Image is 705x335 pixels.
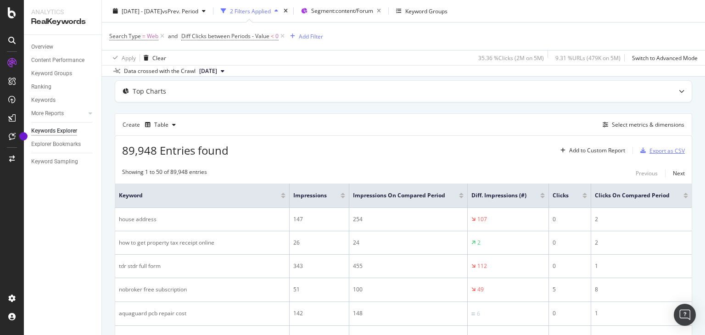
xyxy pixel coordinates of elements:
[31,126,77,136] div: Keywords Explorer
[122,143,229,158] span: 89,948 Entries found
[636,168,658,179] button: Previous
[595,262,688,270] div: 1
[31,69,95,78] a: Keyword Groups
[119,191,267,200] span: Keyword
[271,32,274,40] span: <
[471,313,475,315] img: Equal
[553,191,569,200] span: Clicks
[31,56,84,65] div: Content Performance
[477,239,481,247] div: 2
[122,168,207,179] div: Showing 1 to 50 of 89,948 entries
[293,191,327,200] span: Impressions
[31,7,94,17] div: Analytics
[595,215,688,223] div: 2
[152,54,166,61] div: Clear
[140,50,166,65] button: Clear
[353,239,464,247] div: 24
[217,4,282,18] button: 2 Filters Applied
[293,309,345,318] div: 142
[154,122,168,128] div: Table
[553,309,587,318] div: 0
[595,285,688,294] div: 8
[311,7,373,15] span: Segment: content/Forum
[31,140,95,149] a: Explorer Bookmarks
[119,262,285,270] div: tdr stdr full form
[19,132,28,140] div: Tooltip anchor
[637,143,685,158] button: Export as CSV
[31,109,86,118] a: More Reports
[31,126,95,136] a: Keywords Explorer
[293,239,345,247] div: 26
[353,191,445,200] span: Impressions On Compared Period
[31,82,51,92] div: Ranking
[477,262,487,270] div: 112
[282,6,290,16] div: times
[553,239,587,247] div: 0
[31,140,81,149] div: Explorer Bookmarks
[595,309,688,318] div: 1
[632,54,698,61] div: Switch to Advanced Mode
[181,32,269,40] span: Diff Clicks between Periods - Value
[31,69,72,78] div: Keyword Groups
[478,54,544,61] div: 35.36 % Clicks ( 2M on 5M )
[119,309,285,318] div: aquaguard pcb repair cost
[230,7,271,15] div: 2 Filters Applied
[31,95,95,105] a: Keywords
[293,285,345,294] div: 51
[31,17,94,27] div: RealKeywords
[553,215,587,223] div: 0
[353,285,464,294] div: 100
[109,32,141,40] span: Search Type
[353,215,464,223] div: 254
[353,309,464,318] div: 148
[293,215,345,223] div: 147
[636,169,658,177] div: Previous
[124,67,196,75] div: Data crossed with the Crawl
[674,304,696,326] div: Open Intercom Messenger
[286,31,323,42] button: Add Filter
[595,239,688,247] div: 2
[569,148,625,153] div: Add to Custom Report
[31,157,78,167] div: Keyword Sampling
[553,285,587,294] div: 5
[31,42,53,52] div: Overview
[122,7,162,15] span: [DATE] - [DATE]
[168,32,178,40] div: and
[673,169,685,177] div: Next
[109,4,209,18] button: [DATE] - [DATE]vsPrev. Period
[141,117,179,132] button: Table
[649,147,685,155] div: Export as CSV
[147,30,158,43] span: Web
[555,54,621,61] div: 9.31 % URLs ( 479K on 5M )
[599,119,684,130] button: Select metrics & dimensions
[392,4,451,18] button: Keyword Groups
[31,109,64,118] div: More Reports
[31,42,95,52] a: Overview
[31,95,56,105] div: Keywords
[119,285,285,294] div: nobroker free subscription
[477,285,484,294] div: 49
[557,143,625,158] button: Add to Custom Report
[31,56,95,65] a: Content Performance
[628,50,698,65] button: Switch to Advanced Mode
[199,67,217,75] span: 2025 Aug. 4th
[31,157,95,167] a: Keyword Sampling
[477,215,487,223] div: 107
[353,262,464,270] div: 455
[553,262,587,270] div: 0
[31,82,95,92] a: Ranking
[119,239,285,247] div: how to get property tax receipt online
[275,30,279,43] span: 0
[196,66,228,77] button: [DATE]
[673,168,685,179] button: Next
[471,191,526,200] span: Diff. Impressions (#)
[122,54,136,61] div: Apply
[477,310,480,318] div: 6
[297,4,385,18] button: Segment:content/Forum
[612,121,684,128] div: Select metrics & dimensions
[293,262,345,270] div: 343
[119,215,285,223] div: house address
[405,7,448,15] div: Keyword Groups
[123,117,179,132] div: Create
